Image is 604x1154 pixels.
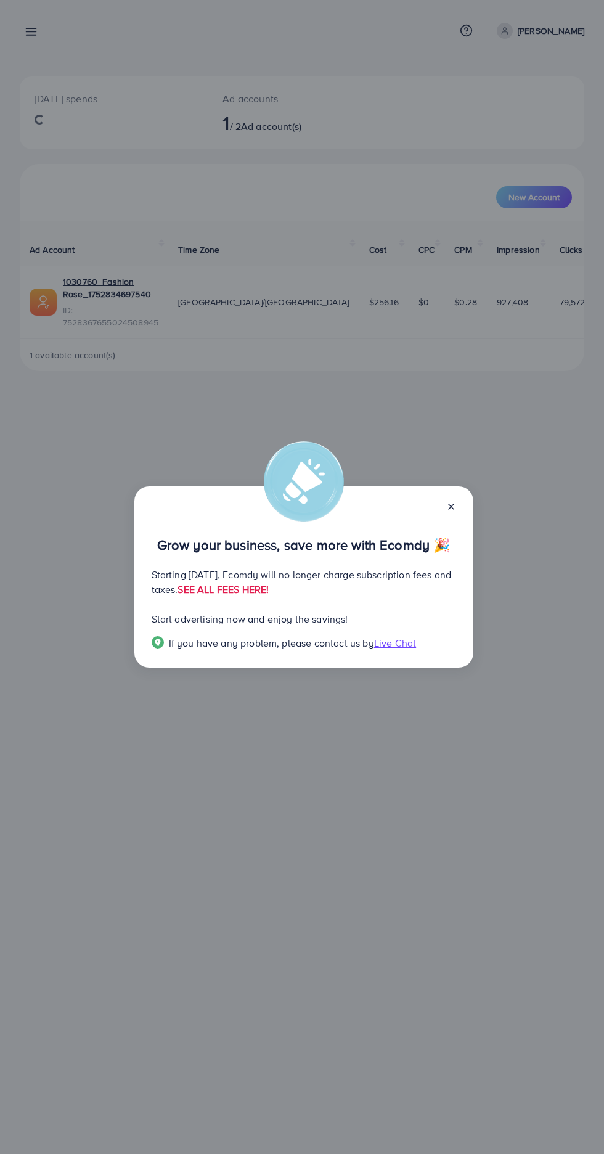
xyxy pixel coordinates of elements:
a: SEE ALL FEES HERE! [178,583,269,596]
p: Starting [DATE], Ecomdy will no longer charge subscription fees and taxes. [152,567,456,597]
span: If you have any problem, please contact us by [169,636,374,650]
img: alert [264,441,344,522]
span: Live Chat [374,636,416,650]
p: Start advertising now and enjoy the savings! [152,612,456,626]
img: Popup guide [152,636,164,649]
p: Grow your business, save more with Ecomdy 🎉 [152,538,456,552]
